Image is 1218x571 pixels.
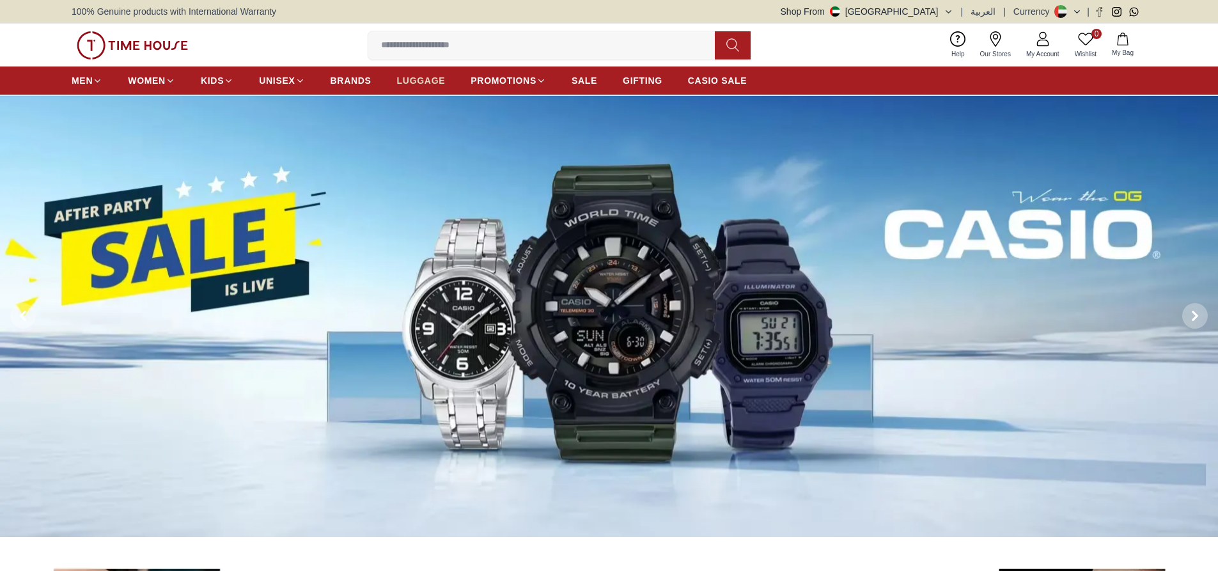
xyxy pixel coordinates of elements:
[397,69,446,92] a: LUGGAGE
[1091,29,1102,39] span: 0
[128,74,166,87] span: WOMEN
[397,74,446,87] span: LUGGAGE
[331,74,371,87] span: BRANDS
[971,5,995,18] button: العربية
[572,74,597,87] span: SALE
[331,69,371,92] a: BRANDS
[623,74,662,87] span: GIFTING
[1067,29,1104,61] a: 0Wishlist
[972,29,1019,61] a: Our Stores
[72,69,102,92] a: MEN
[944,29,972,61] a: Help
[975,49,1016,59] span: Our Stores
[201,69,233,92] a: KIDS
[1107,48,1139,58] span: My Bag
[471,74,536,87] span: PROMOTIONS
[572,69,597,92] a: SALE
[688,74,747,87] span: CASIO SALE
[72,74,93,87] span: MEN
[830,6,840,17] img: United Arab Emirates
[77,31,188,59] img: ...
[1021,49,1065,59] span: My Account
[961,5,964,18] span: |
[946,49,970,59] span: Help
[128,69,175,92] a: WOMEN
[1003,5,1006,18] span: |
[688,69,747,92] a: CASIO SALE
[1013,5,1055,18] div: Currency
[259,69,304,92] a: UNISEX
[1112,7,1121,17] a: Instagram
[201,74,224,87] span: KIDS
[1104,30,1141,60] button: My Bag
[1095,7,1104,17] a: Facebook
[72,5,276,18] span: 100% Genuine products with International Warranty
[623,69,662,92] a: GIFTING
[1087,5,1089,18] span: |
[471,69,546,92] a: PROMOTIONS
[1070,49,1102,59] span: Wishlist
[259,74,295,87] span: UNISEX
[781,5,953,18] button: Shop From[GEOGRAPHIC_DATA]
[1129,7,1139,17] a: Whatsapp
